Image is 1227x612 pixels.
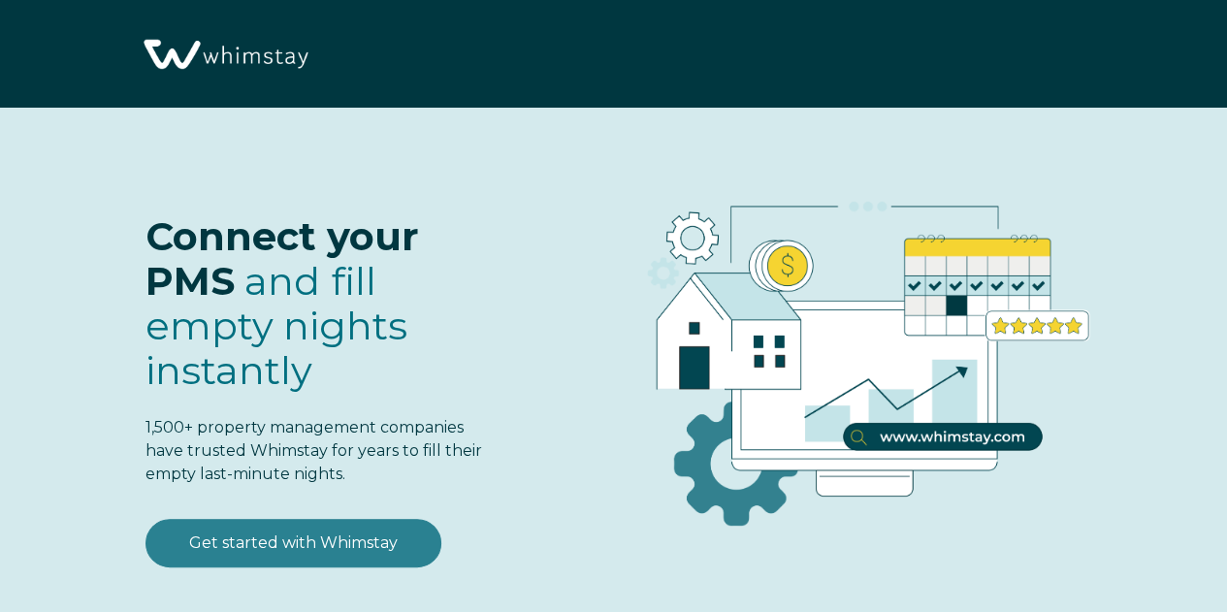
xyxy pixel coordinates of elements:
[145,257,407,394] span: and
[145,212,419,305] span: Connect your PMS
[547,146,1169,554] img: RBO Ilustrations-03
[136,10,313,101] img: Whimstay Logo-02 1
[145,418,482,483] span: 1,500+ property management companies have trusted Whimstay for years to fill their empty last-min...
[145,257,407,394] span: fill empty nights instantly
[145,519,441,567] a: Get started with Whimstay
